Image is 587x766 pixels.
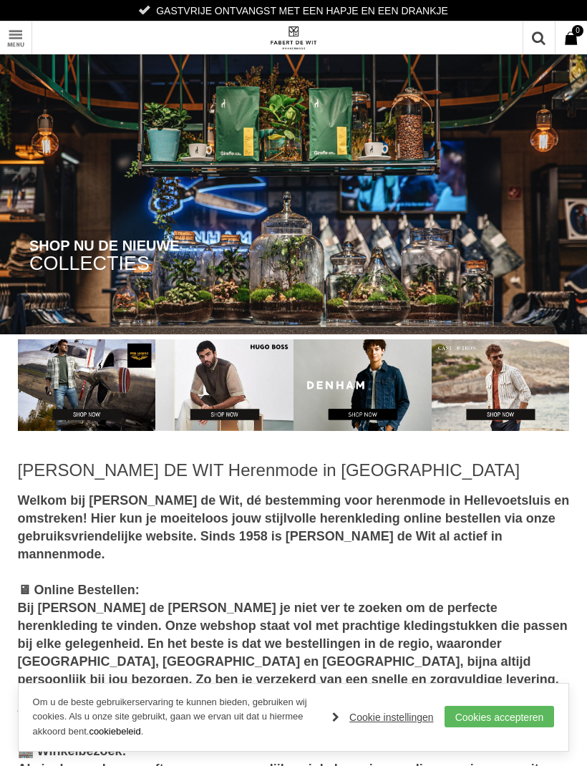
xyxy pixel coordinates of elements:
[33,695,319,740] p: Om u de beste gebruikerservaring te kunnen bieden, gebruiken wij cookies. Als u onze site gebruik...
[29,253,150,274] span: COLLECTIES
[332,707,434,728] a: Cookie instellingen
[89,726,140,737] a: cookiebeleid
[268,26,319,50] img: Fabert de Wit
[572,25,583,37] span: 0
[29,238,180,253] span: SHOP NU DE NIEUWE
[293,339,432,431] img: Denham
[445,706,555,727] a: Cookies accepteren
[155,339,293,431] img: Hugo Boss
[155,21,431,54] a: Fabert de Wit
[18,460,570,481] h1: [PERSON_NAME] DE WIT Herenmode in [GEOGRAPHIC_DATA]
[18,339,156,431] img: PME
[432,339,570,431] img: Cast Iron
